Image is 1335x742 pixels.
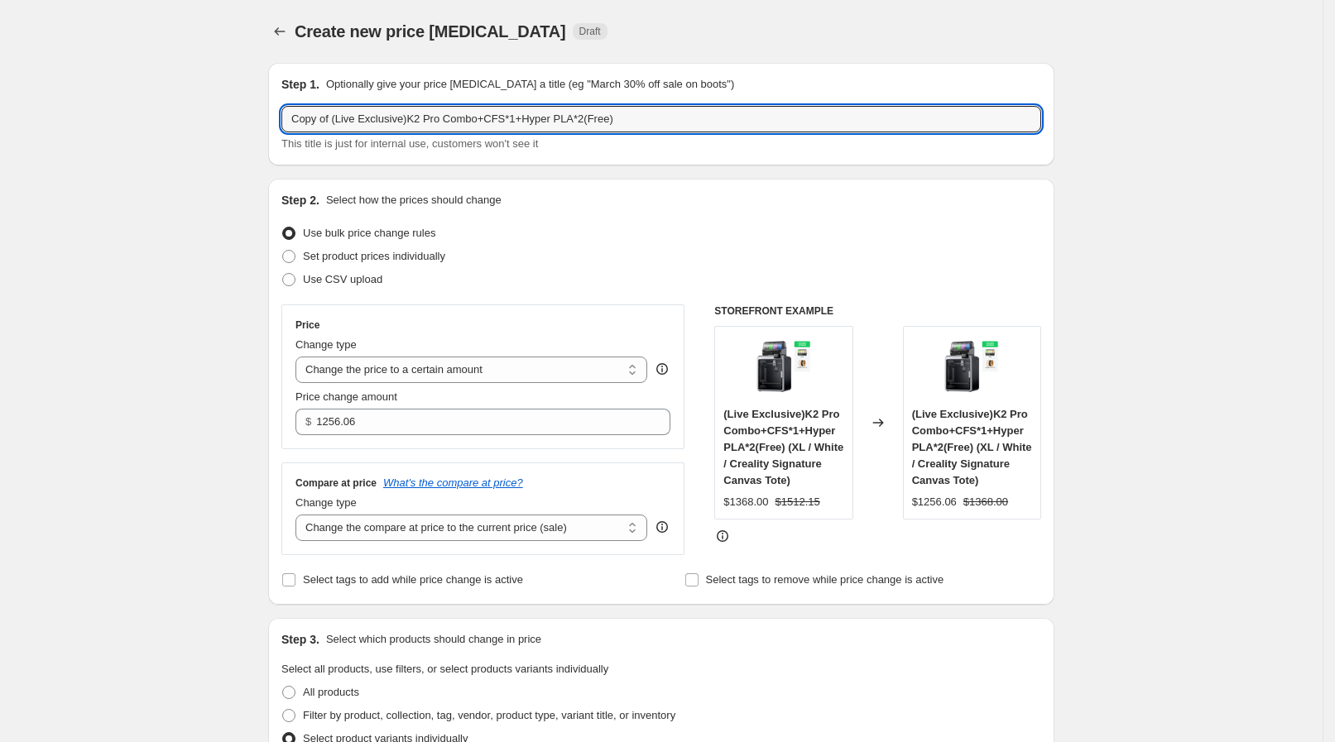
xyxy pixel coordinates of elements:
div: help [654,519,670,535]
span: This title is just for internal use, customers won't see it [281,137,538,150]
span: Select tags to add while price change is active [303,573,523,586]
h3: Compare at price [295,476,377,490]
p: Select which products should change in price [326,631,541,648]
input: 30% off holiday sale [281,106,1041,132]
span: Draft [579,25,601,38]
h2: Step 3. [281,631,319,648]
p: Select how the prices should change [326,192,502,208]
img: 1_7b776eab-5621-4c19-9ae5-ce25cb32273e_80x.png [751,335,817,401]
span: Change type [295,496,357,509]
p: Optionally give your price [MEDICAL_DATA] a title (eg "March 30% off sale on boots") [326,76,734,93]
div: help [654,361,670,377]
span: Use bulk price change rules [303,227,435,239]
input: 80.00 [316,409,645,435]
span: Change type [295,338,357,351]
h2: Step 1. [281,76,319,93]
strike: $1512.15 [776,494,820,510]
span: Use CSV upload [303,273,382,285]
div: $1256.06 [912,494,957,510]
h6: STOREFRONT EXAMPLE [714,304,1041,318]
span: $ [305,415,311,428]
button: Price change jobs [268,20,291,43]
span: (Live Exclusive)K2 Pro Combo+CFS*1+Hyper PLA*2(Free) (XL / White / Creality Signature Canvas Tote) [912,408,1032,486]
span: Price change amount [295,390,397,403]
span: Create new price [MEDICAL_DATA] [295,22,566,41]
h3: Price [295,318,319,332]
span: Filter by product, collection, tag, vendor, product type, variant title, or inventory [303,709,675,721]
span: All products [303,686,359,698]
button: What's the compare at price? [383,476,523,489]
strike: $1368.00 [963,494,1008,510]
h2: Step 2. [281,192,319,208]
div: $1368.00 [723,494,768,510]
span: Select tags to remove while price change is active [706,573,944,586]
span: Set product prices individually [303,250,445,262]
span: Select all products, use filters, or select products variants individually [281,663,608,675]
span: (Live Exclusive)K2 Pro Combo+CFS*1+Hyper PLA*2(Free) (XL / White / Creality Signature Canvas Tote) [723,408,843,486]
img: 1_7b776eab-5621-4c19-9ae5-ce25cb32273e_80x.png [939,335,1005,401]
